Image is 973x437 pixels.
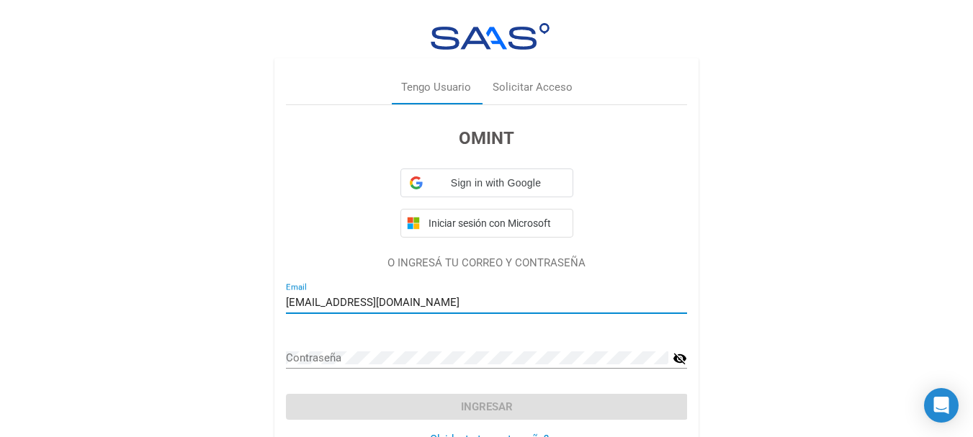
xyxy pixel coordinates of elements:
h3: OMINT [286,125,687,151]
button: Ingresar [286,394,687,420]
div: Open Intercom Messenger [924,388,959,423]
p: O INGRESÁ TU CORREO Y CONTRASEÑA [286,255,687,271]
span: Iniciar sesión con Microsoft [426,217,567,229]
span: Ingresar [461,400,513,413]
div: Tengo Usuario [401,79,471,96]
button: Iniciar sesión con Microsoft [400,209,573,238]
div: Sign in with Google [400,168,573,197]
div: Solicitar Acceso [493,79,573,96]
mat-icon: visibility_off [673,350,687,367]
span: Sign in with Google [429,176,564,191]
